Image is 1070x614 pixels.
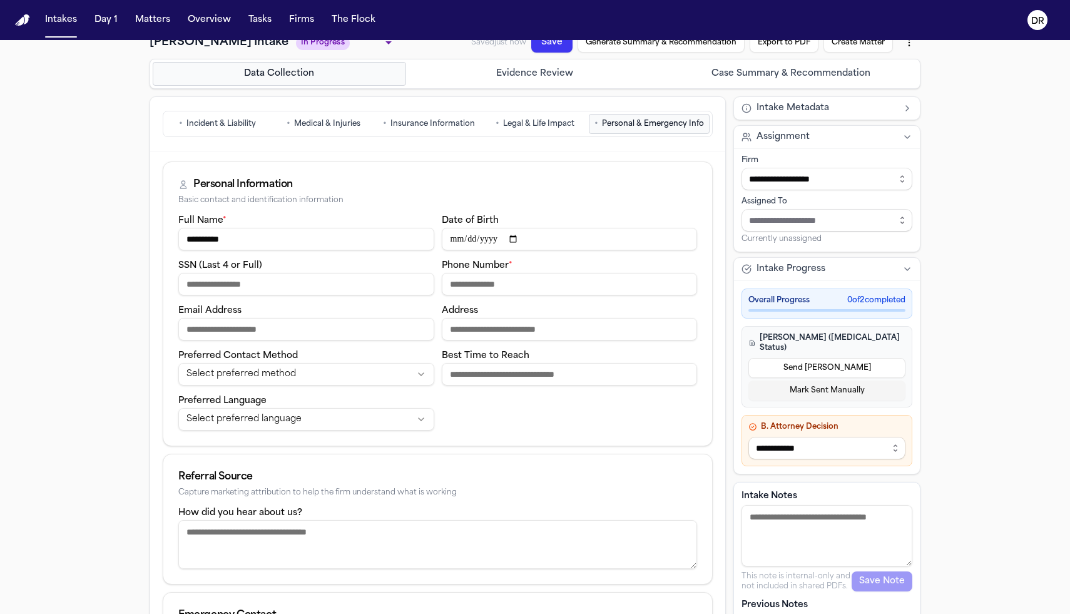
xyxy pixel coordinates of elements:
button: More actions [898,31,920,54]
button: Go to Personal & Emergency Info [589,114,710,134]
label: Best Time to Reach [442,351,529,361]
button: Go to Medical & Injuries [272,114,375,134]
button: Go to Data Collection step [153,62,406,86]
input: Assign to staff member [741,209,912,232]
span: Currently unassigned [741,234,822,244]
p: This note is internal-only and not included in shared PDFs. [741,571,852,591]
div: Basic contact and identification information [178,196,697,205]
input: Email address [178,318,434,340]
textarea: Intake notes [741,505,912,566]
label: Phone Number [442,261,512,270]
label: Email Address [178,306,242,315]
span: Personal & Emergency Info [602,119,704,129]
span: 0 of 2 completed [847,295,905,305]
span: Intake Progress [757,263,825,275]
span: Saved just now [471,39,526,46]
button: Overview [183,9,236,31]
button: Go to Insurance Information [377,114,481,134]
button: Mark Sent Manually [748,381,905,401]
button: Go to Case Summary & Recommendation step [664,62,917,86]
span: • [383,118,387,130]
div: Assigned To [741,197,912,207]
h1: [PERSON_NAME] Intake [150,34,288,51]
label: Address [442,306,478,315]
label: Full Name [178,216,227,225]
img: Finch Logo [15,14,30,26]
input: SSN [178,273,434,295]
span: • [179,118,183,130]
label: Preferred Language [178,396,267,406]
span: • [287,118,290,130]
button: Go to Incident & Liability [166,114,269,134]
div: Personal Information [193,177,293,192]
a: Home [15,14,30,26]
input: Best time to reach [442,363,698,386]
button: Save [531,33,573,53]
span: Legal & Life Impact [503,119,574,129]
span: Insurance Information [390,119,475,129]
input: Date of birth [442,228,698,250]
input: Select firm [741,168,912,190]
button: Create Matter [823,33,893,53]
button: Generate Summary & Recommendation [578,33,745,53]
button: Export to PDF [750,33,818,53]
div: Capture marketing attribution to help the firm understand what is working [178,488,697,498]
label: How did you hear about us? [178,508,302,518]
input: Address [442,318,698,340]
button: Matters [130,9,175,31]
label: Date of Birth [442,216,499,225]
button: Intake Progress [734,258,920,280]
label: Intake Notes [741,490,912,503]
button: Assignment [734,126,920,148]
input: Phone number [442,273,698,295]
label: Preferred Contact Method [178,351,298,361]
button: Intakes [40,9,82,31]
button: Send [PERSON_NAME] [748,358,905,378]
span: In Progress [296,36,350,50]
span: Overall Progress [748,295,810,305]
p: Previous Notes [741,599,912,611]
input: Full name [178,228,434,250]
span: Intake Metadata [757,102,829,115]
div: Referral Source [178,469,697,484]
button: Tasks [243,9,277,31]
span: Incident & Liability [186,119,256,129]
button: Go to Legal & Life Impact [483,114,586,134]
button: Go to Evidence Review step [409,62,662,86]
button: Intake Metadata [734,97,920,120]
nav: Intake steps [153,62,917,86]
h4: B. Attorney Decision [748,422,905,432]
span: • [594,118,598,130]
h4: [PERSON_NAME] ([MEDICAL_DATA] Status) [748,333,905,353]
div: Update intake status [296,34,396,51]
span: Medical & Injuries [294,119,360,129]
button: The Flock [327,9,380,31]
span: Assignment [757,131,810,143]
label: SSN (Last 4 or Full) [178,261,262,270]
button: Firms [284,9,319,31]
button: Day 1 [89,9,123,31]
span: • [496,118,499,130]
div: Firm [741,155,912,165]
